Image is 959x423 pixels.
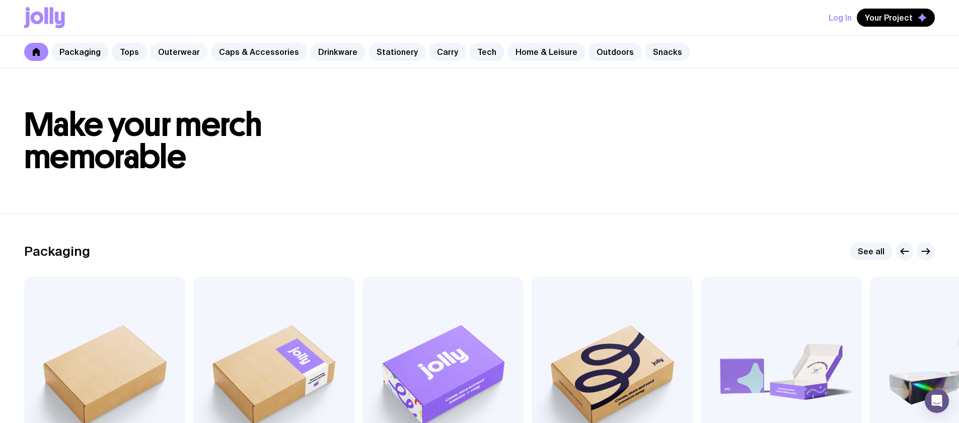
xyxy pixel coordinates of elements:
[829,9,852,27] button: Log In
[24,105,262,177] span: Make your merch memorable
[51,43,109,61] a: Packaging
[850,242,893,260] a: See all
[211,43,307,61] a: Caps & Accessories
[857,9,935,27] button: Your Project
[310,43,365,61] a: Drinkware
[368,43,426,61] a: Stationery
[112,43,147,61] a: Tops
[24,244,90,259] h2: Packaging
[588,43,642,61] a: Outdoors
[507,43,585,61] a: Home & Leisure
[865,13,913,23] span: Your Project
[925,389,949,413] div: Open Intercom Messenger
[469,43,504,61] a: Tech
[429,43,466,61] a: Carry
[150,43,208,61] a: Outerwear
[645,43,690,61] a: Snacks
